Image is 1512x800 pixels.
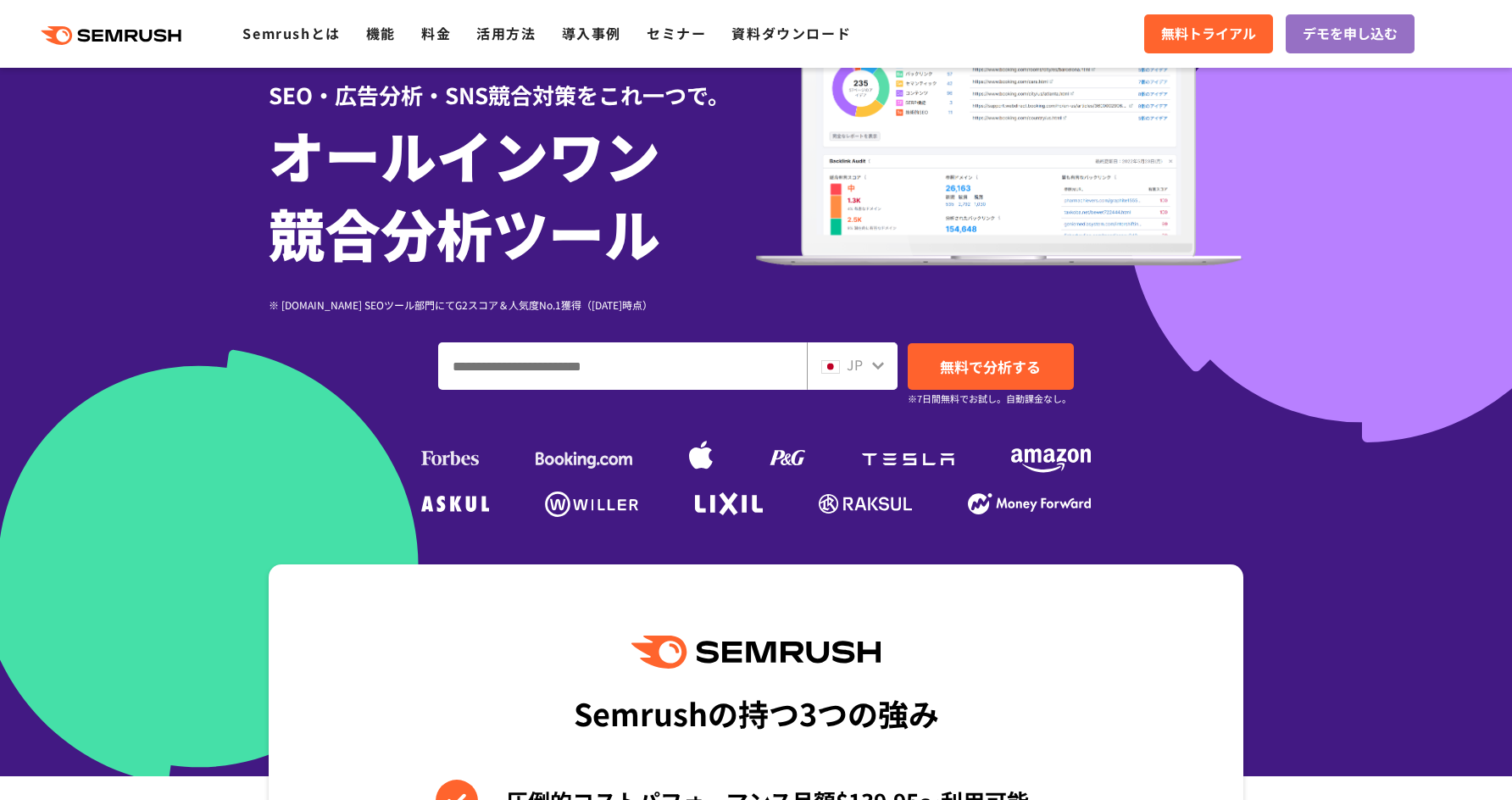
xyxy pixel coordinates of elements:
[421,23,451,43] a: 料金
[908,343,1074,390] a: 無料で分析する
[242,23,340,43] a: Semrushとは
[574,681,939,744] div: Semrushの持つ3つの強み
[366,23,396,43] a: 機能
[908,391,1071,407] small: ※7日間無料でお試し。自動課金なし。
[1286,14,1415,53] a: デモを申し込む
[269,115,756,271] h1: オールインワン 競合分析ツール
[269,53,756,111] div: SEO・広告分析・SNS競合対策をこれ一つで。
[269,297,756,313] div: ※ [DOMAIN_NAME] SEOツール部門にてG2スコア＆人気度No.1獲得（[DATE]時点）
[562,23,621,43] a: 導入事例
[1144,14,1273,53] a: 無料トライアル
[847,354,863,375] span: JP
[1303,23,1398,45] span: デモを申し込む
[631,636,881,669] img: Semrush
[439,343,806,389] input: ドメイン、キーワードまたはURLを入力してください
[731,23,851,43] a: 資料ダウンロード
[1161,23,1256,45] span: 無料トライアル
[647,23,706,43] a: セミナー
[476,23,536,43] a: 活用方法
[940,356,1041,377] span: 無料で分析する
